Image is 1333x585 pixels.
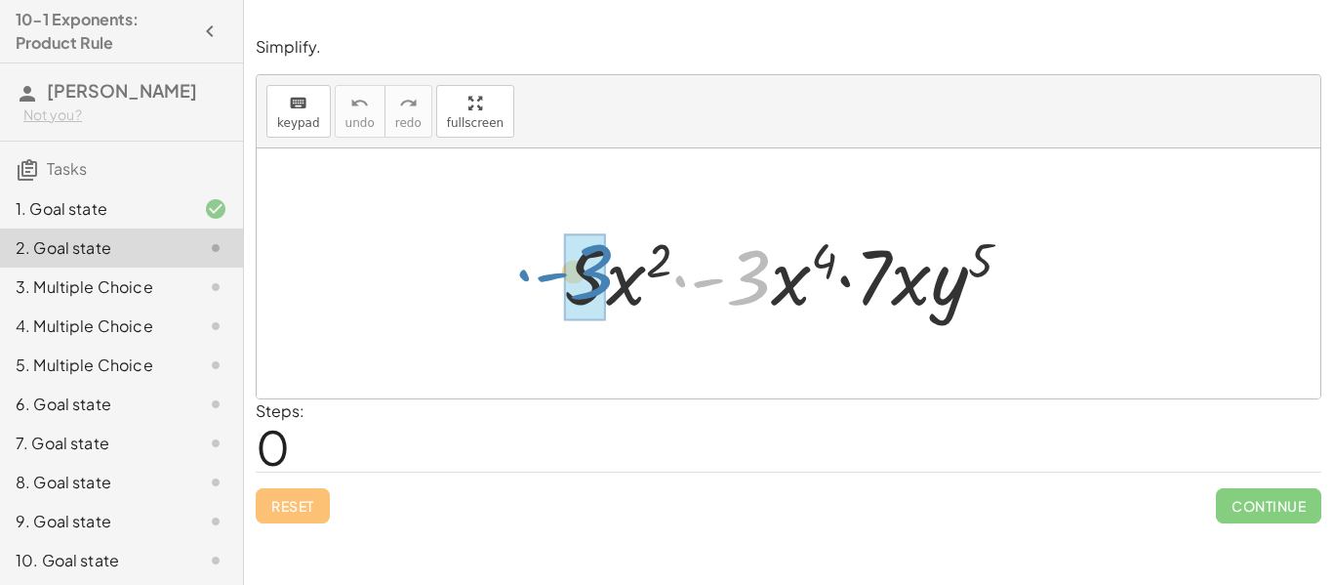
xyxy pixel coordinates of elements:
span: keypad [277,116,320,130]
div: Not you? [23,105,227,125]
button: undoundo [335,85,385,138]
div: 2. Goal state [16,236,173,260]
div: 4. Multiple Choice [16,314,173,338]
p: Simplify. [256,36,1321,59]
div: 7. Goal state [16,432,173,455]
i: Task finished and correct. [204,197,227,221]
span: [PERSON_NAME] [47,79,197,102]
span: fullscreen [447,116,504,130]
i: Task not started. [204,549,227,572]
i: Task not started. [204,354,227,377]
div: 9. Goal state [16,510,173,533]
div: 1. Goal state [16,197,173,221]
i: Task not started. [204,314,227,338]
button: keyboardkeypad [266,85,331,138]
div: 5. Multiple Choice [16,354,173,377]
i: keyboard [289,92,307,115]
h4: 10-1 Exponents: Product Rule [16,8,192,55]
i: Task not started. [204,471,227,494]
div: 3. Multiple Choice [16,275,173,299]
span: 0 [256,417,290,477]
div: 8. Goal state [16,471,173,494]
button: fullscreen [436,85,514,138]
div: 6. Goal state [16,393,173,416]
i: Task not started. [204,432,227,455]
span: redo [395,116,422,130]
i: Task not started. [204,393,227,416]
span: Tasks [47,158,87,179]
i: Task not started. [204,510,227,533]
div: 10. Goal state [16,549,173,572]
i: undo [350,92,369,115]
i: redo [399,92,418,115]
span: undo [345,116,375,130]
label: Steps: [256,400,304,421]
i: Task not started. [204,275,227,299]
button: redoredo [384,85,432,138]
i: Task not started. [204,236,227,260]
